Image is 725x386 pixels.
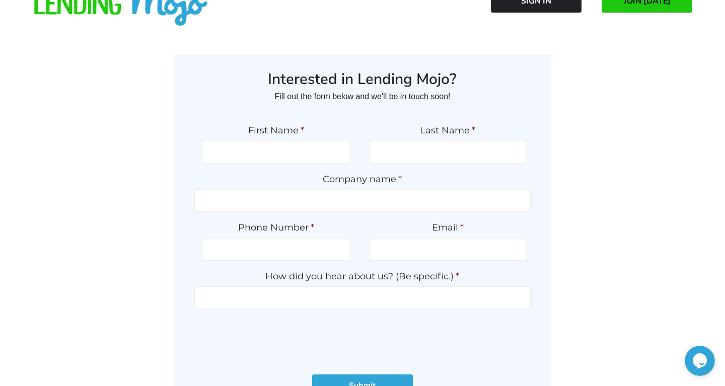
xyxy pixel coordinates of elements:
iframe: chat widget [685,346,715,376]
h3: Interested in Lending Mojo? [194,70,531,89]
label: First Name [202,125,351,136]
label: Last Name [369,125,527,136]
label: Company name [194,174,531,185]
label: Phone Number [202,222,351,234]
label: Email [369,222,527,234]
p: Fill out the form below and we'll be in touch soon! [194,89,531,105]
label: How did you hear about us? (Be specific.) [194,271,531,282]
iframe: reCAPTCHA [286,319,439,358]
